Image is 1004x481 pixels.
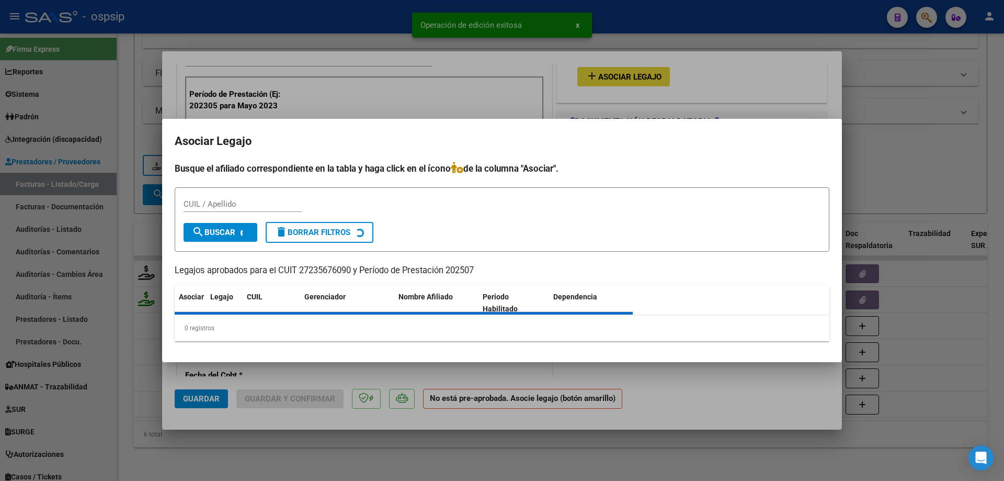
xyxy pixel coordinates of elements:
[175,315,829,341] div: 0 registros
[549,286,633,320] datatable-header-cell: Dependencia
[206,286,243,320] datatable-header-cell: Legajo
[553,293,597,301] span: Dependencia
[398,293,453,301] span: Nombre Afiliado
[300,286,394,320] datatable-header-cell: Gerenciador
[483,293,518,313] span: Periodo Habilitado
[175,286,206,320] datatable-header-cell: Asociar
[192,226,204,238] mat-icon: search
[184,223,257,242] button: Buscar
[243,286,300,320] datatable-header-cell: CUIL
[175,162,829,175] h4: Busque el afiliado correspondiente en la tabla y haga click en el ícono de la columna "Asociar".
[394,286,478,320] datatable-header-cell: Nombre Afiliado
[179,293,204,301] span: Asociar
[478,286,549,320] datatable-header-cell: Periodo Habilitado
[210,293,233,301] span: Legajo
[192,228,235,237] span: Buscar
[175,264,829,277] p: Legajos aprobados para el CUIT 27235676090 y Período de Prestación 202507
[266,222,373,243] button: Borrar Filtros
[247,293,263,301] span: CUIL
[175,131,829,151] h2: Asociar Legajo
[275,226,288,238] mat-icon: delete
[304,293,346,301] span: Gerenciador
[968,445,994,471] div: Open Intercom Messenger
[275,228,350,237] span: Borrar Filtros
